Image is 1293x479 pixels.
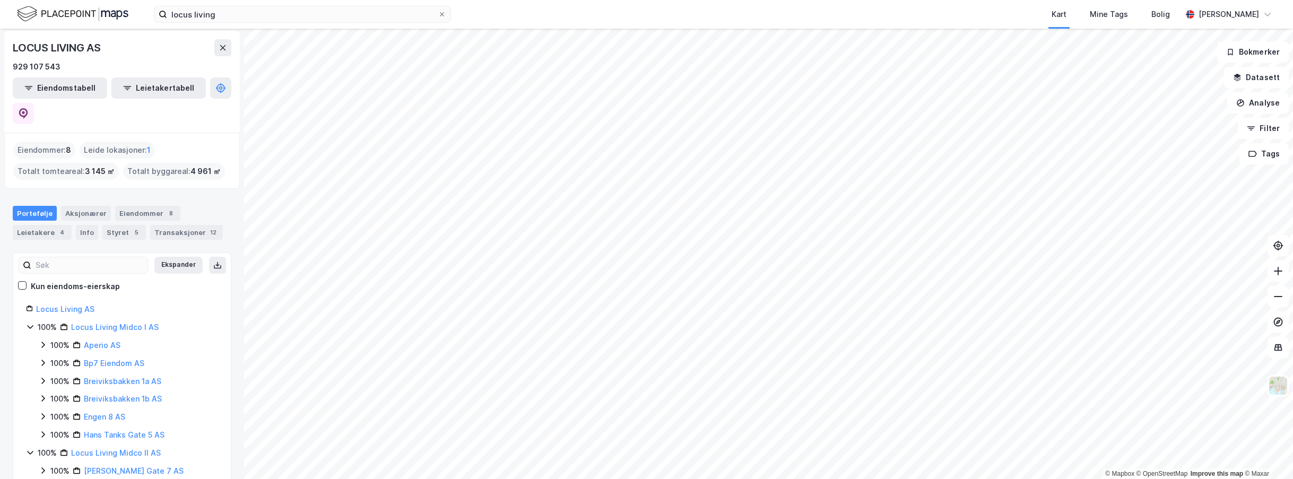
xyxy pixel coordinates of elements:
[154,257,203,274] button: Ekspander
[13,163,119,180] div: Totalt tomteareal :
[80,142,155,159] div: Leide lokasjoner :
[71,323,159,332] a: Locus Living Midco I AS
[190,165,221,178] span: 4 961 ㎡
[115,206,180,221] div: Eiendommer
[131,227,142,238] div: 5
[1151,8,1170,21] div: Bolig
[147,144,151,156] span: 1
[66,144,71,156] span: 8
[84,430,164,439] a: Hans Tanks Gate 5 AS
[1199,8,1259,21] div: [PERSON_NAME]
[1052,8,1066,21] div: Kart
[13,225,72,240] div: Leietakere
[1238,118,1289,139] button: Filter
[13,142,75,159] div: Eiendommer :
[1227,92,1289,114] button: Analyse
[50,393,70,405] div: 100%
[50,375,70,388] div: 100%
[84,359,144,368] a: Bp7 Eiendom AS
[150,225,223,240] div: Transaksjoner
[50,465,70,477] div: 100%
[84,466,184,475] a: [PERSON_NAME] Gate 7 AS
[61,206,111,221] div: Aksjonærer
[1090,8,1128,21] div: Mine Tags
[1239,143,1289,164] button: Tags
[208,227,219,238] div: 12
[31,257,147,273] input: Søk
[1217,41,1289,63] button: Bokmerker
[50,357,70,370] div: 100%
[13,206,57,221] div: Portefølje
[38,321,57,334] div: 100%
[84,341,120,350] a: Aperio AS
[1191,470,1243,477] a: Improve this map
[36,304,94,313] a: Locus Living AS
[57,227,67,238] div: 4
[1240,428,1293,479] iframe: Chat Widget
[84,412,125,421] a: Engen 8 AS
[123,163,225,180] div: Totalt byggareal :
[17,5,128,23] img: logo.f888ab2527a4732fd821a326f86c7f29.svg
[50,411,70,423] div: 100%
[84,394,162,403] a: Breiviksbakken 1b AS
[111,77,206,99] button: Leietakertabell
[102,225,146,240] div: Styret
[166,208,176,219] div: 8
[167,6,438,22] input: Søk på adresse, matrikkel, gårdeiere, leietakere eller personer
[13,77,107,99] button: Eiendomstabell
[84,377,161,386] a: Breiviksbakken 1a AS
[50,429,70,441] div: 100%
[1105,470,1134,477] a: Mapbox
[1136,470,1188,477] a: OpenStreetMap
[13,60,60,73] div: 929 107 543
[71,448,161,457] a: Locus Living Midco II AS
[1240,428,1293,479] div: Kontrollprogram for chat
[1224,67,1289,88] button: Datasett
[76,225,98,240] div: Info
[85,165,115,178] span: 3 145 ㎡
[13,39,103,56] div: LOCUS LIVING AS
[50,339,70,352] div: 100%
[31,280,120,293] div: Kun eiendoms-eierskap
[1268,376,1288,396] img: Z
[38,447,57,459] div: 100%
